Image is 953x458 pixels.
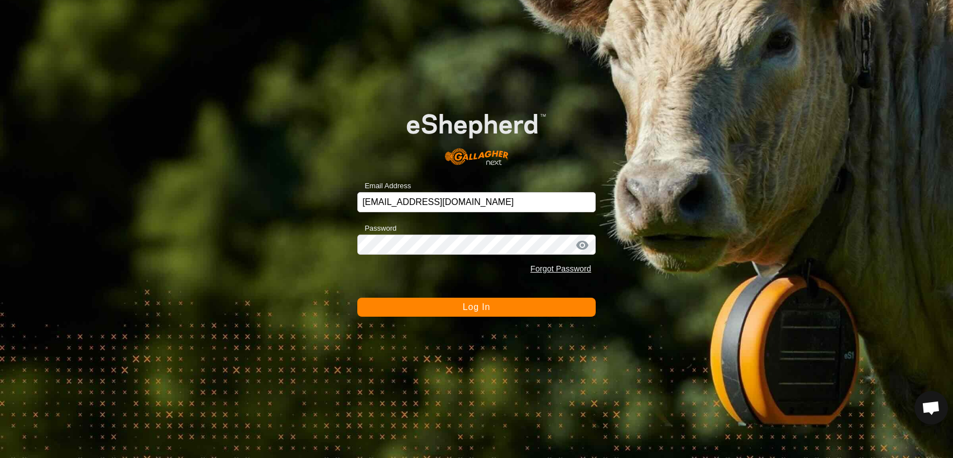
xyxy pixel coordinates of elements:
input: Email Address [357,192,596,212]
button: Log In [357,298,596,317]
img: E-shepherd Logo [381,94,572,175]
span: Log In [463,302,490,312]
label: Password [357,223,396,234]
a: Open chat [914,391,948,424]
label: Email Address [357,180,411,192]
a: Forgot Password [530,264,591,273]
